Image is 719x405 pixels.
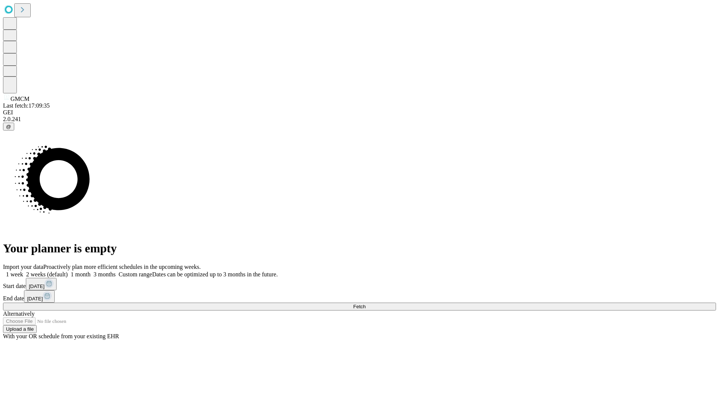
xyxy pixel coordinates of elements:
[26,278,57,290] button: [DATE]
[10,96,30,102] span: GMCM
[24,290,55,303] button: [DATE]
[43,264,201,270] span: Proactively plan more efficient schedules in the upcoming weeks.
[3,303,716,310] button: Fetch
[3,333,119,339] span: With your OR schedule from your existing EHR
[3,109,716,116] div: GEI
[152,271,277,277] span: Dates can be optimized up to 3 months in the future.
[3,102,50,109] span: Last fetch: 17:09:35
[94,271,116,277] span: 3 months
[3,116,716,123] div: 2.0.241
[27,296,43,301] span: [DATE]
[71,271,91,277] span: 1 month
[3,264,43,270] span: Import your data
[29,283,45,289] span: [DATE]
[119,271,152,277] span: Custom range
[3,325,37,333] button: Upload a file
[3,310,34,317] span: Alternatively
[353,304,365,309] span: Fetch
[3,123,14,130] button: @
[6,271,23,277] span: 1 week
[3,290,716,303] div: End date
[3,241,716,255] h1: Your planner is empty
[26,271,68,277] span: 2 weeks (default)
[3,278,716,290] div: Start date
[6,124,11,129] span: @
